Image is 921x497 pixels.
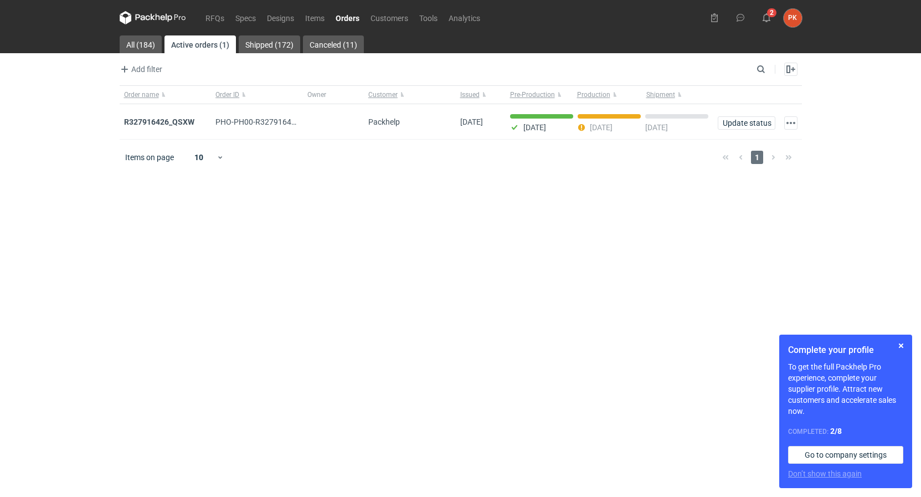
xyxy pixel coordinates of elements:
[577,90,610,99] span: Production
[364,86,456,104] button: Customer
[164,35,236,53] a: Active orders (1)
[645,123,668,132] p: [DATE]
[506,86,575,104] button: Pre-Production
[723,119,770,127] span: Update status
[646,90,675,99] span: Shipment
[307,90,326,99] span: Owner
[300,11,330,24] a: Items
[120,86,212,104] button: Order name
[215,117,325,126] span: PHO-PH00-R327916426_QSXW
[788,426,903,437] div: Completed:
[124,117,194,126] a: R327916426_QSXW
[456,86,506,104] button: Issued
[118,63,162,76] span: Add filter
[368,117,400,126] span: Packhelp
[215,90,239,99] span: Order ID
[181,150,217,165] div: 10
[460,117,483,126] span: 06/08/2025
[575,86,644,104] button: Production
[784,9,802,27] button: PK
[120,35,162,53] a: All (184)
[830,427,842,435] strong: 2 / 8
[443,11,486,24] a: Analytics
[758,9,775,27] button: 2
[117,63,163,76] button: Add filter
[365,11,414,24] a: Customers
[751,151,763,164] span: 1
[644,86,713,104] button: Shipment
[754,63,790,76] input: Search
[261,11,300,24] a: Designs
[200,11,230,24] a: RFQs
[239,35,300,53] a: Shipped (172)
[784,9,802,27] div: Paulina Kempara
[230,11,261,24] a: Specs
[414,11,443,24] a: Tools
[303,35,364,53] a: Canceled (11)
[523,123,546,132] p: [DATE]
[788,361,903,417] p: To get the full Packhelp Pro experience, complete your supplier profile. Attract new customers an...
[788,446,903,464] a: Go to company settings
[368,90,398,99] span: Customer
[590,123,613,132] p: [DATE]
[460,90,480,99] span: Issued
[125,152,174,163] span: Items on page
[124,90,159,99] span: Order name
[788,344,903,357] h1: Complete your profile
[784,116,797,130] button: Actions
[211,86,303,104] button: Order ID
[330,11,365,24] a: Orders
[718,116,775,130] button: Update status
[788,468,862,479] button: Don’t show this again
[894,339,908,352] button: Skip for now
[510,90,555,99] span: Pre-Production
[120,11,186,24] svg: Packhelp Pro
